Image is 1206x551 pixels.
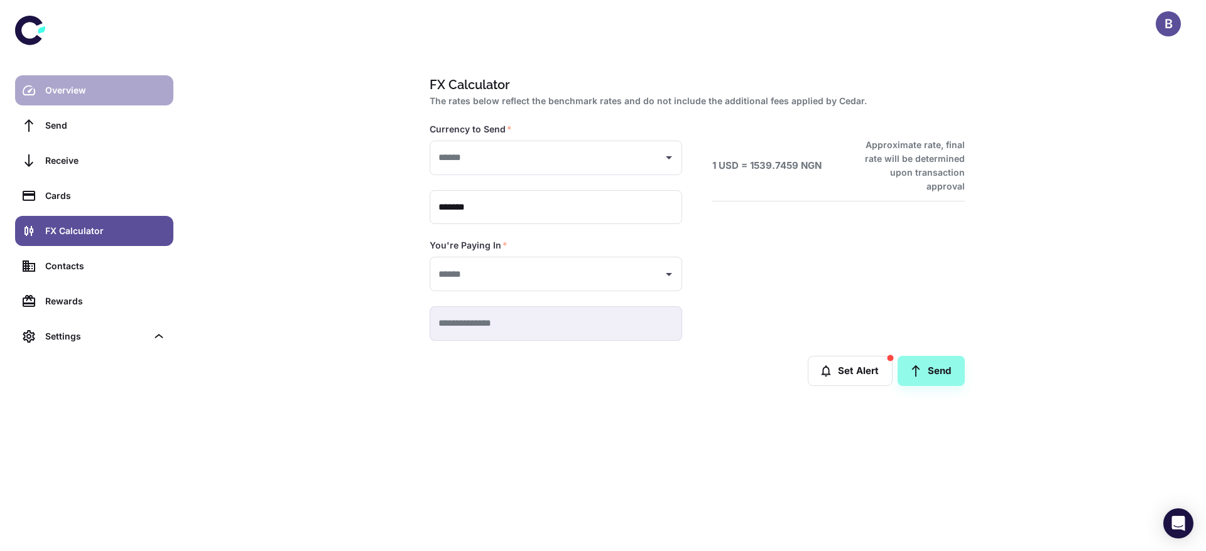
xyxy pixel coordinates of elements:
[45,83,166,97] div: Overview
[430,123,512,136] label: Currency to Send
[1163,508,1193,538] div: Open Intercom Messenger
[45,119,166,132] div: Send
[15,321,173,351] div: Settings
[898,356,965,386] a: Send
[430,239,508,252] label: You're Paying In
[45,329,147,343] div: Settings
[430,75,960,94] h1: FX Calculator
[808,356,893,386] button: Set Alert
[712,159,822,173] h6: 1 USD = 1539.7459 NGN
[15,216,173,246] a: FX Calculator
[15,110,173,141] a: Send
[660,265,678,283] button: Open
[15,286,173,316] a: Rewards
[45,224,166,238] div: FX Calculator
[15,181,173,211] a: Cards
[15,146,173,176] a: Receive
[45,259,166,273] div: Contacts
[45,294,166,308] div: Rewards
[45,154,166,168] div: Receive
[15,251,173,281] a: Contacts
[660,149,678,166] button: Open
[851,138,965,193] h6: Approximate rate, final rate will be determined upon transaction approval
[15,75,173,105] a: Overview
[45,189,166,203] div: Cards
